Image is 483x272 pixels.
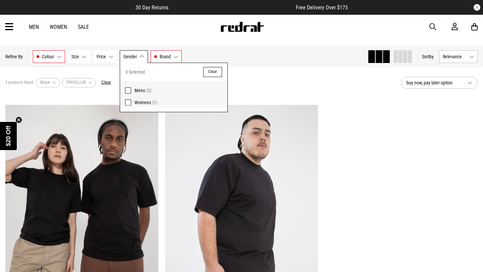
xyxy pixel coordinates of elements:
span: by [429,54,434,59]
button: Clear [101,80,111,85]
span: (2) [146,88,151,93]
span: buy now, pay later option [407,79,462,87]
button: buy now, pay later option [401,77,478,89]
img: Redrat logo [220,22,264,32]
button: Size [68,50,90,63]
button: Close teaser [15,117,22,123]
button: Remove filter [50,78,58,87]
div: Gender [120,63,228,112]
span: 2 products found [5,80,33,85]
span: Mens [135,88,145,93]
button: Sortby [422,53,434,61]
span: Brand [160,54,171,59]
button: Open LiveChat chat widget [5,3,25,23]
p: Refine By [5,54,23,59]
iframe: Customer reviews powered by Trustpilot [182,4,282,11]
span: 0 Selected [125,68,145,76]
span: Gender [123,54,137,59]
span: (1) [152,100,157,105]
a: Sale [78,24,89,30]
span: 30 Day Returns [136,4,168,11]
span: Colour [42,54,54,59]
button: Gender [120,50,148,63]
span: Relevance [443,54,467,59]
button: Price [93,50,117,63]
button: Relevance [439,50,478,63]
button: Clear [203,67,222,77]
span: Womens [135,100,151,105]
button: Brand [151,50,182,63]
span: Size [71,54,79,59]
span: Black [40,80,50,85]
button: Colour [33,50,65,63]
a: Men [29,24,39,30]
span: Price [97,54,106,59]
span: PROCLUB [66,80,86,85]
span: Free Delivery Over $175 [296,4,348,11]
a: Women [50,24,67,30]
span: $20 Off [5,126,12,146]
button: Remove filter [86,78,94,87]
